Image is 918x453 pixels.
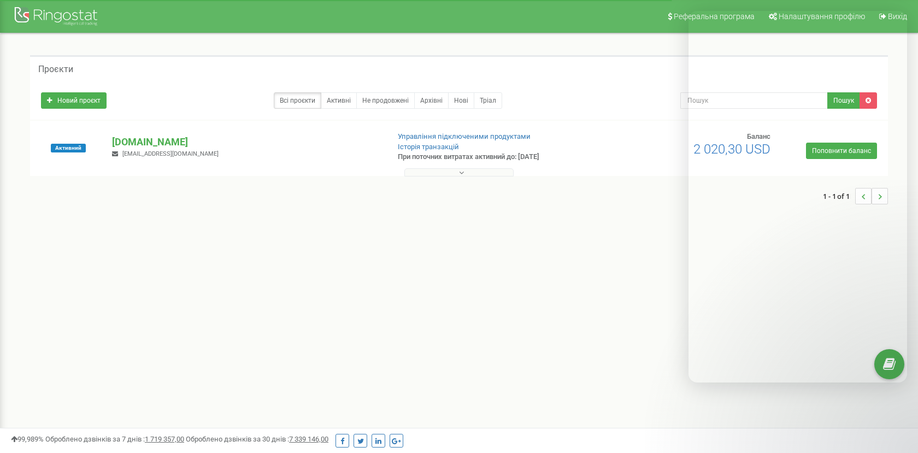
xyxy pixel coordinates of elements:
[674,12,755,21] span: Реферальна програма
[688,11,907,383] iframe: Intercom live chat
[122,150,219,157] span: [EMAIL_ADDRESS][DOMAIN_NAME]
[11,435,44,443] span: 99,989%
[398,143,459,151] a: Історія транзакцій
[41,92,107,109] a: Новий проєкт
[414,92,449,109] a: Архівні
[112,135,380,149] p: [DOMAIN_NAME]
[474,92,502,109] a: Тріал
[186,435,328,443] span: Оброблено дзвінків за 30 днів :
[881,391,907,417] iframe: Intercom live chat
[398,132,531,140] a: Управління підключеними продуктами
[274,92,321,109] a: Всі проєкти
[45,435,184,443] span: Оброблено дзвінків за 7 днів :
[356,92,415,109] a: Не продовжені
[145,435,184,443] u: 1 719 357,00
[38,64,73,74] h5: Проєкти
[289,435,328,443] u: 7 339 146,00
[448,92,474,109] a: Нові
[321,92,357,109] a: Активні
[51,144,86,152] span: Активний
[398,152,595,162] p: При поточних витратах активний до: [DATE]
[680,92,828,109] input: Пошук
